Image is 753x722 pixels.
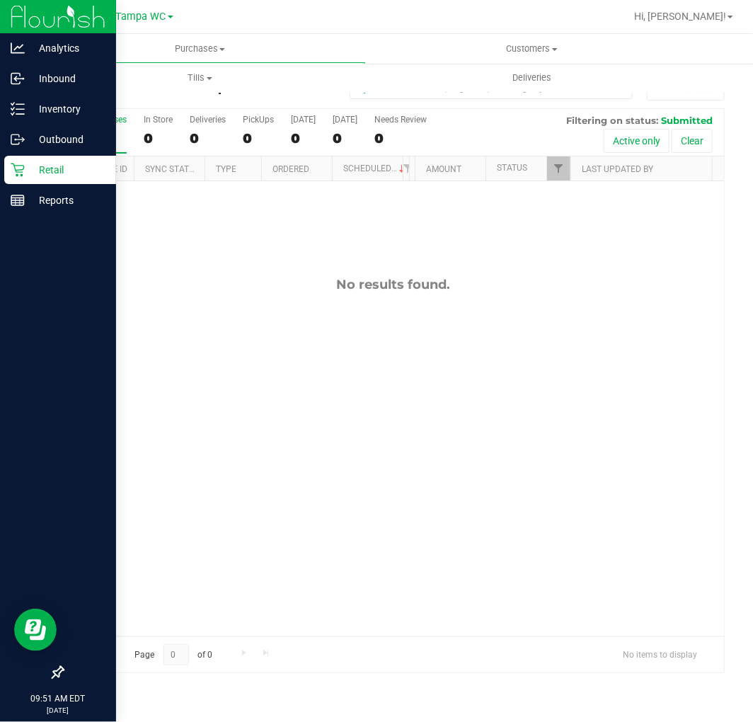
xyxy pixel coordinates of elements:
[25,192,110,209] p: Reports
[291,130,316,147] div: 0
[611,644,708,665] span: No items to display
[661,115,713,126] span: Submitted
[116,11,166,23] span: Tampa WC
[634,11,726,22] span: Hi, [PERSON_NAME]!
[34,34,366,64] a: Purchases
[333,130,357,147] div: 0
[190,130,226,147] div: 0
[6,705,110,716] p: [DATE]
[604,129,669,153] button: Active only
[367,42,697,55] span: Customers
[396,156,419,180] a: Filter
[122,644,224,666] span: Page of 0
[25,101,110,118] p: Inventory
[63,277,724,292] div: No results found.
[243,115,274,125] div: PickUps
[374,130,427,147] div: 0
[366,63,698,93] a: Deliveries
[672,129,713,153] button: Clear
[35,42,365,55] span: Purchases
[374,115,427,125] div: Needs Review
[25,40,110,57] p: Analytics
[11,193,25,207] inline-svg: Reports
[216,164,236,174] a: Type
[190,115,226,125] div: Deliveries
[144,130,173,147] div: 0
[62,82,283,95] h3: Purchase Fulfillment:
[11,41,25,55] inline-svg: Analytics
[14,609,57,651] iframe: Resource center
[11,163,25,177] inline-svg: Retail
[243,130,274,147] div: 0
[144,115,173,125] div: In Store
[34,71,366,84] span: Tills
[493,71,570,84] span: Deliveries
[426,164,461,174] a: Amount
[497,163,527,173] a: Status
[291,115,316,125] div: [DATE]
[6,692,110,705] p: 09:51 AM EDT
[11,132,25,147] inline-svg: Outbound
[25,131,110,148] p: Outbound
[366,34,698,64] a: Customers
[566,115,658,126] span: Filtering on status:
[11,102,25,116] inline-svg: Inventory
[25,70,110,87] p: Inbound
[343,164,408,173] a: Scheduled
[582,164,653,174] a: Last Updated By
[547,156,570,180] a: Filter
[34,63,366,93] a: Tills
[11,71,25,86] inline-svg: Inbound
[145,164,200,174] a: Sync Status
[25,161,110,178] p: Retail
[333,115,357,125] div: [DATE]
[272,164,309,174] a: Ordered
